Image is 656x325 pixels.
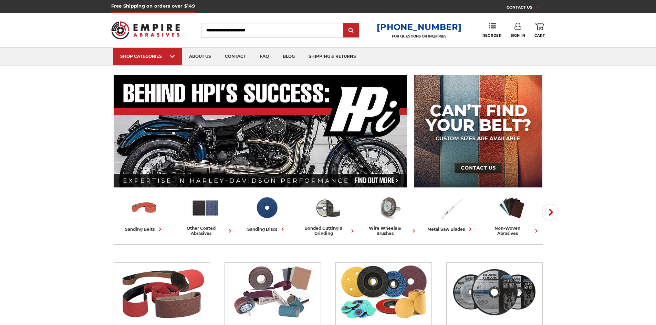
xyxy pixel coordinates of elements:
[423,194,479,233] a: metal saw blades
[247,226,286,233] div: sanding discs
[300,226,356,236] div: bonded cutting & grinding
[511,33,525,38] span: Sign In
[218,48,253,65] a: contact
[302,48,363,65] a: shipping & returns
[339,263,428,321] img: Sanding Discs
[239,194,295,233] a: sanding discs
[377,22,461,32] a: [PHONE_NUMBER]
[114,75,407,187] img: Banner for an interview featuring Horsepower Inc who makes Harley performance upgrades featured o...
[542,204,559,220] button: Next
[375,194,404,222] img: Wire Wheels & Brushes
[534,23,545,38] a: Cart
[482,23,501,37] a: Reorder
[534,33,545,38] span: Cart
[482,33,501,38] span: Reorder
[182,48,218,65] a: about us
[120,54,175,59] div: SHOP CATEGORIES
[117,263,206,321] img: Sanding Belts
[450,263,539,321] img: Bonded Cutting & Grinding
[362,194,417,236] a: wire wheels & brushes
[125,226,164,233] div: sanding belts
[344,24,358,37] input: Submit
[414,75,542,187] img: promo banner for custom belts.
[130,194,158,222] img: Sanding Belts
[178,226,233,236] div: other coated abrasives
[484,194,540,236] a: non-woven abrasives
[111,17,180,44] img: Empire Abrasives
[191,194,220,222] img: Other Coated Abrasives
[498,194,526,222] img: Non-woven Abrasives
[253,48,276,65] a: faq
[228,263,317,321] img: Other Coated Abrasives
[116,194,172,233] a: sanding belts
[436,194,465,222] img: Metal Saw Blades
[427,226,474,233] div: metal saw blades
[484,226,540,236] div: non-woven abrasives
[300,194,356,236] a: bonded cutting & grinding
[178,194,233,236] a: other coated abrasives
[314,194,342,222] img: Bonded Cutting & Grinding
[377,34,461,39] p: FOR QUESTIONS OR INQUIRIES
[276,48,302,65] a: blog
[507,3,545,13] a: CONTACT US
[362,226,417,236] div: wire wheels & brushes
[252,194,281,222] img: Sanding Discs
